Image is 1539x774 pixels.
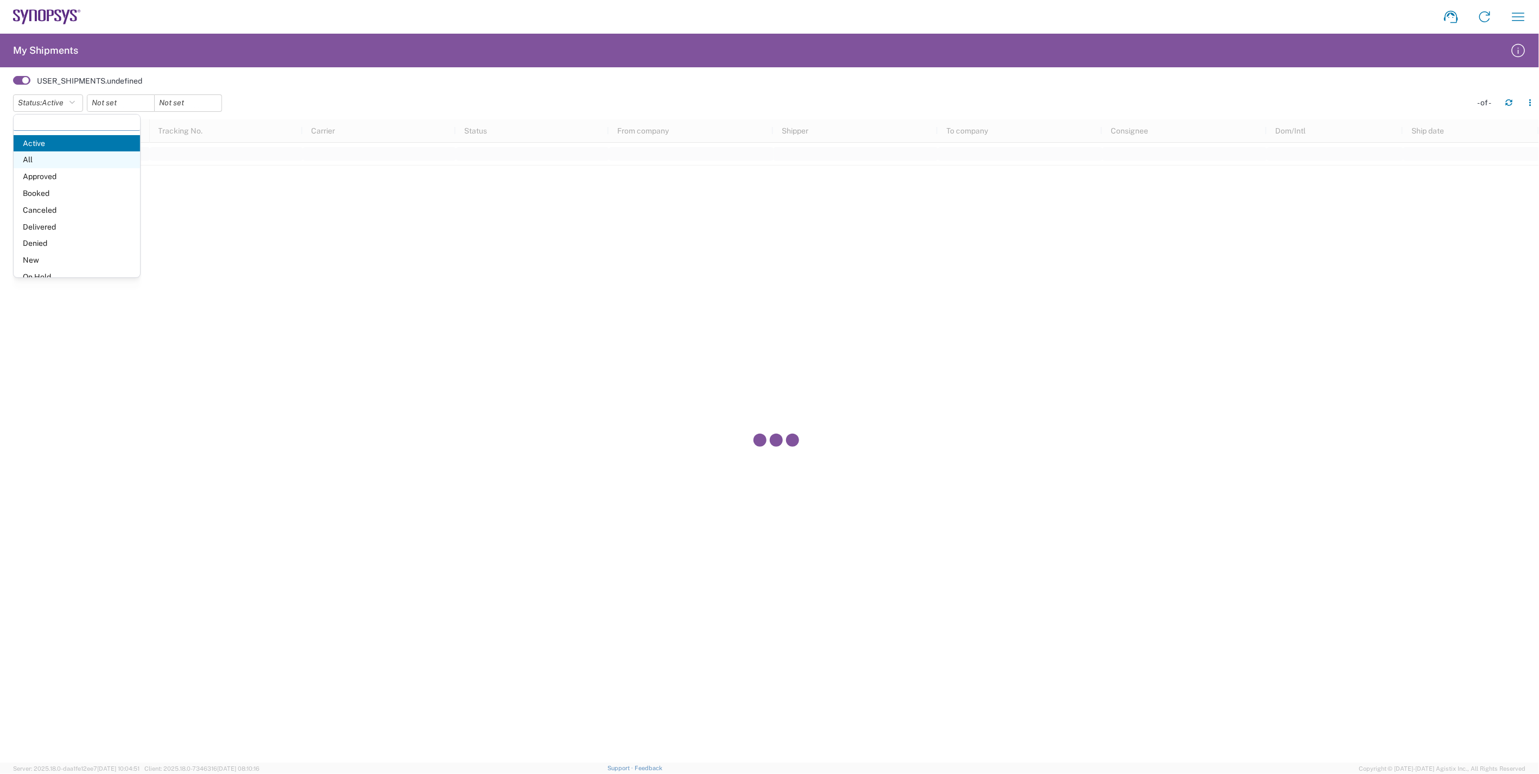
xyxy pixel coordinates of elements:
span: [DATE] 08:10:16 [217,765,259,772]
h2: My Shipments [13,44,78,57]
label: USER_SHIPMENTS.undefined [37,76,142,86]
span: Denied [14,235,140,252]
span: Canceled [14,202,140,219]
a: Feedback [635,765,662,771]
span: Approved [14,168,140,185]
span: Server: 2025.18.0-daa1fe12ee7 [13,765,140,772]
input: Not set [155,95,221,111]
input: Not set [87,95,154,111]
span: All [14,151,140,168]
span: On Hold [14,269,140,286]
span: Active [14,135,140,152]
a: Support [607,765,635,771]
span: Delivered [14,219,140,236]
div: - of - [1478,98,1497,107]
span: Client: 2025.18.0-7346316 [144,765,259,772]
span: Copyright © [DATE]-[DATE] Agistix Inc., All Rights Reserved [1359,764,1526,773]
span: [DATE] 10:04:51 [97,765,140,772]
button: Status:Active [13,94,83,112]
span: Booked [14,185,140,202]
span: Active [42,98,64,107]
span: New [14,252,140,269]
